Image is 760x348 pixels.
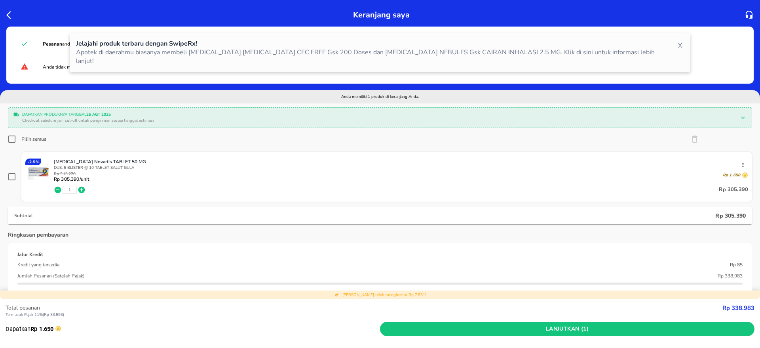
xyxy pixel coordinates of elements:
div: Jelajahi produk terbaru dengan SwipeRx! [76,39,668,48]
p: [MEDICAL_DATA] Novartis TABLET 50 MG [54,159,742,165]
p: Keranjang saya [353,8,410,22]
p: Checkout sebelum jam cut-off untuk pengiriman sesuai tanggal estimasi [22,118,735,124]
img: total discount [334,293,339,297]
p: Subtotal [14,212,715,219]
div: Pilih semua [21,136,46,142]
p: Jalur Kredit [17,251,43,258]
strong: Rp 1.650 [30,325,53,333]
p: Jumlah Pesanan (Setelah Pajak) [17,272,85,279]
p: Total pesanan [6,304,722,312]
button: 1 [68,187,71,193]
img: CATAFLAM Novartis TABLET 50 MG [25,159,51,185]
p: Kredit yang tersedia [17,261,59,268]
p: Rp 305.390 [719,185,748,195]
p: Rp 305.390 /unit [54,176,89,182]
p: Dapatkan [6,325,380,333]
b: 26 Agt 2025 [86,112,111,117]
p: Rp 313.220 [54,172,89,176]
p: Termasuk Pajak 11% ( Rp 33.593 ) [6,312,722,318]
div: X [676,39,684,52]
div: Apotek di daerahmu biasanya membeli [MEDICAL_DATA] [MEDICAL_DATA] CFC FREE Gsk 200 Doses dan [MED... [76,48,668,65]
p: Rp 85 [730,261,743,268]
div: - 2.5 % [25,159,41,165]
p: Rp 338.983 [718,272,743,279]
p: Rp 1.650 [723,172,740,178]
p: Rp 305.390 [715,212,746,220]
p: DUS, 5 BLISTER @ 10 TABLET SALUT GULA [54,165,748,170]
strong: Pesanan [43,41,62,47]
button: Lanjutkan (1) [380,322,754,337]
div: Dapatkan produknya tanggal26 Agt 2025Checkout sebelum jam cut-off untuk pengiriman sesuai tanggal... [10,110,750,126]
span: anda sudah siap [43,41,97,47]
p: Dapatkan produknya tanggal [22,112,735,118]
p: Ringkasan pembayaran [8,231,68,239]
span: Lanjutkan (1) [383,324,751,334]
strong: Rp 338.983 [722,304,754,312]
span: Anda tidak memiliki cukup kredit untuk pemesanan Anda. [43,64,165,70]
